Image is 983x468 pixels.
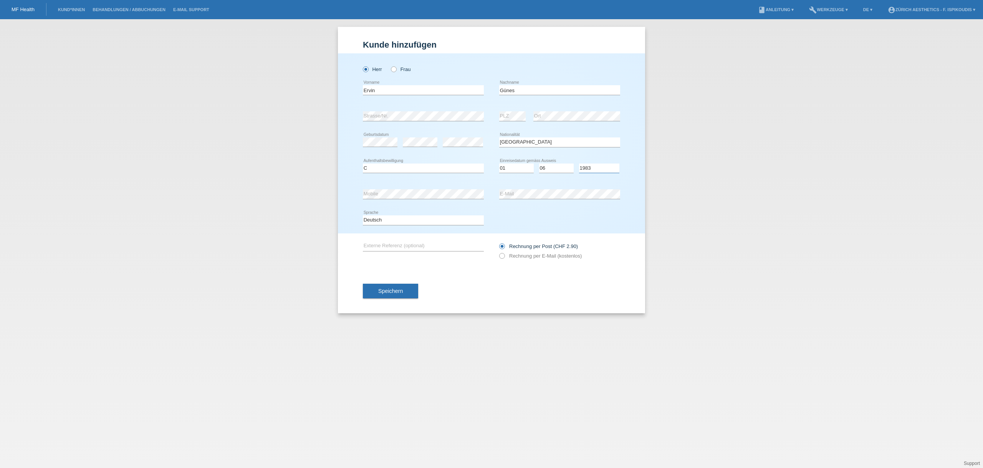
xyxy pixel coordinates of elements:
h1: Kunde hinzufügen [363,40,620,50]
i: book [758,6,766,14]
input: Frau [391,66,396,71]
i: account_circle [888,6,895,14]
input: Rechnung per E-Mail (kostenlos) [499,253,504,263]
a: buildWerkzeuge ▾ [805,7,852,12]
input: Rechnung per Post (CHF 2.90) [499,243,504,253]
a: E-Mail Support [169,7,213,12]
label: Frau [391,66,410,72]
label: Herr [363,66,382,72]
label: Rechnung per Post (CHF 2.90) [499,243,578,249]
a: Kund*innen [54,7,89,12]
button: Speichern [363,284,418,298]
span: Speichern [378,288,403,294]
a: bookAnleitung ▾ [754,7,798,12]
a: DE ▾ [859,7,876,12]
a: account_circleZürich Aesthetics - F. Ispikoudis ▾ [884,7,979,12]
label: Rechnung per E-Mail (kostenlos) [499,253,582,259]
input: Herr [363,66,368,71]
a: MF Health [12,7,35,12]
a: Behandlungen / Abbuchungen [89,7,169,12]
i: build [809,6,817,14]
a: Support [964,461,980,466]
